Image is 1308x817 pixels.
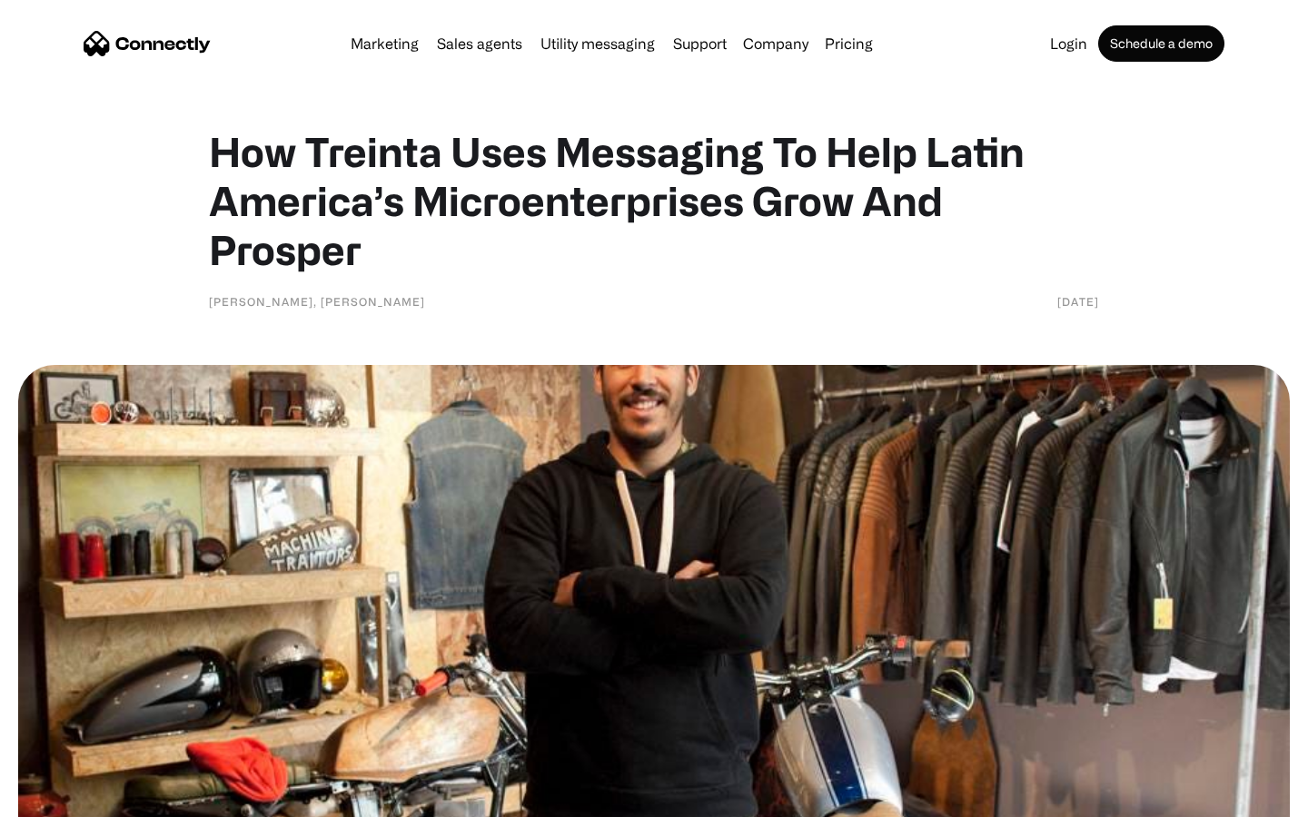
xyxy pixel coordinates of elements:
aside: Language selected: English [18,785,109,811]
a: Schedule a demo [1098,25,1224,62]
a: Support [666,36,734,51]
h1: How Treinta Uses Messaging To Help Latin America’s Microenterprises Grow And Prosper [209,127,1099,274]
a: Utility messaging [533,36,662,51]
a: Pricing [817,36,880,51]
ul: Language list [36,785,109,811]
a: Sales agents [430,36,530,51]
a: Marketing [343,36,426,51]
div: [PERSON_NAME], [PERSON_NAME] [209,292,425,310]
div: Company [743,31,808,56]
a: Login [1043,36,1095,51]
div: [DATE] [1057,292,1099,310]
